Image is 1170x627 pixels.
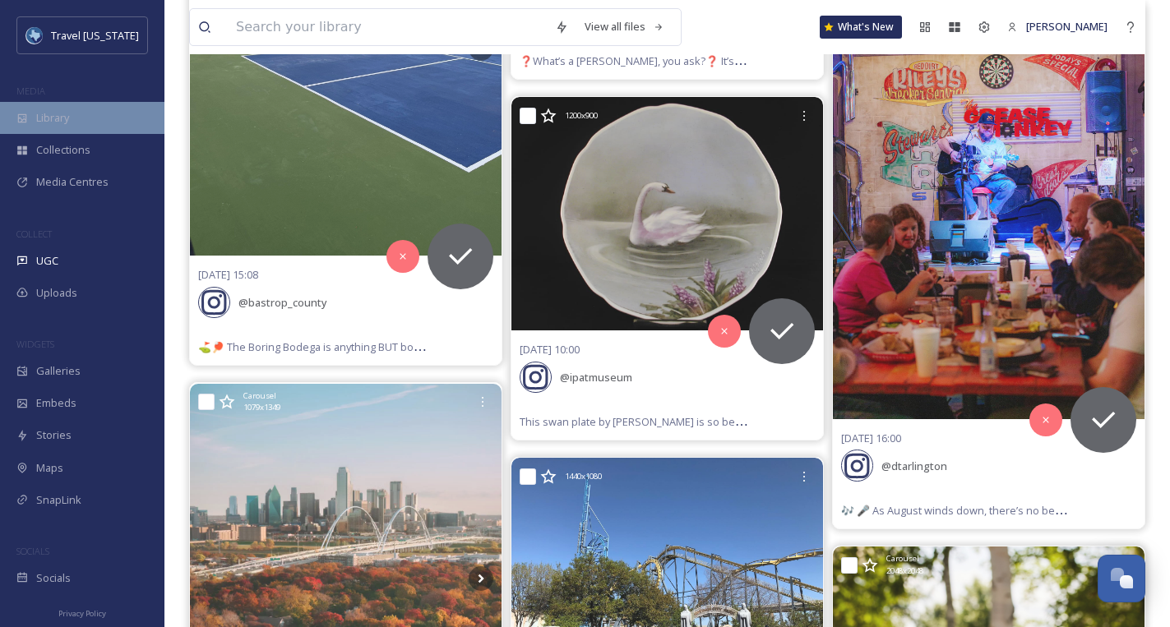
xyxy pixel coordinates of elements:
span: @ ipatmuseum [560,370,632,385]
span: @ dtarlington [881,459,947,473]
span: Galleries [36,363,81,379]
span: Embeds [36,395,76,411]
input: Search your library [228,9,547,45]
span: 1200 x 900 [565,110,598,122]
a: Privacy Policy [58,602,106,622]
span: 1079 x 1349 [243,402,280,413]
span: [DATE] 15:08 [198,267,258,282]
span: Uploads [36,285,77,301]
span: 2048 x 2048 [886,565,923,577]
span: Media Centres [36,174,109,190]
span: SOCIALS [16,545,49,557]
a: View all files [576,11,673,43]
span: Stories [36,427,72,443]
span: 1440 x 1080 [565,471,602,482]
span: SnapLink [36,492,81,508]
img: This swan plate by Carlos Spina is so beautiful, you can really feel the movement in the piece! 💖... [511,97,823,330]
img: images%20%281%29.jpeg [26,27,43,44]
button: Open Chat [1098,555,1145,602]
span: WIDGETS [16,338,54,350]
span: Socials [36,570,71,586]
span: Carousel [243,390,276,402]
span: COLLECT [16,228,52,240]
img: 🎶 🎤 As August winds down, there’s no better way to celebrate than with live music. Find open-mic ... [833,4,1145,419]
span: Travel [US_STATE] [51,28,139,43]
span: UGC [36,253,58,269]
a: [PERSON_NAME] [999,11,1116,43]
span: [PERSON_NAME] [1026,19,1108,34]
span: @ bastrop_county [238,295,327,310]
span: Library [36,110,69,126]
span: [DATE] 10:00 [520,342,580,357]
span: Collections [36,142,90,158]
a: What's New [820,16,902,39]
span: Privacy Policy [58,608,106,619]
span: [DATE] 16:00 [841,431,901,445]
span: Carousel [886,553,919,565]
span: Maps [36,460,63,476]
span: MEDIA [16,85,45,97]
